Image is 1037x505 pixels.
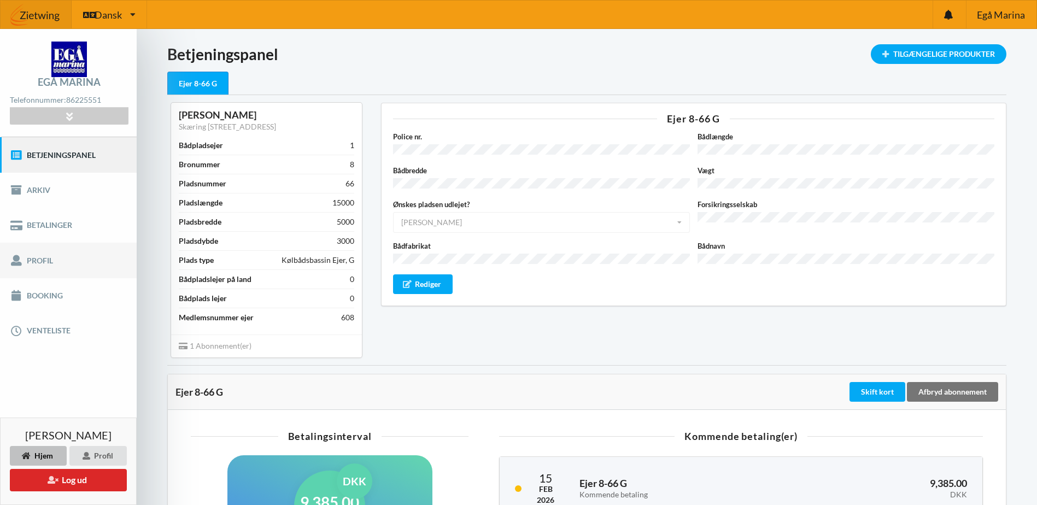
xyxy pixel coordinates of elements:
strong: 86225551 [66,95,101,104]
div: Bådplads lejer [179,293,227,304]
h3: 9,385.00 [796,477,967,499]
div: Pladsdybde [179,236,218,246]
div: Ejer 8-66 G [393,114,994,124]
h3: Ejer 8-66 G [579,477,781,499]
div: [PERSON_NAME] [179,109,354,121]
span: Dansk [95,10,122,20]
div: Plads type [179,255,214,266]
div: Betalingsinterval [191,431,468,441]
div: Medlemsnummer ejer [179,312,254,323]
div: Pladslængde [179,197,222,208]
div: Rediger [393,274,453,294]
div: 15 [537,472,554,484]
div: Feb [537,484,554,495]
label: Vægt [698,165,994,176]
div: Ejer 8-66 G [175,386,847,397]
span: [PERSON_NAME] [25,430,112,441]
div: 5000 [337,216,354,227]
span: 1 Abonnement(er) [179,341,251,350]
div: Tilgængelige Produkter [871,44,1006,64]
div: Egå Marina [38,77,101,87]
div: 0 [350,274,354,285]
label: Bådbredde [393,165,690,176]
div: Hjem [10,446,67,466]
div: 8 [350,159,354,170]
div: 608 [341,312,354,323]
div: Kølbådsbassin Ejer, G [282,255,354,266]
div: 3000 [337,236,354,246]
img: logo [51,42,87,77]
button: Log ud [10,469,127,491]
div: Bådpladsejer [179,140,223,151]
div: Telefonnummer: [10,93,128,108]
h1: Betjeningspanel [167,44,1006,64]
div: Kommende betaling(er) [499,431,983,441]
div: 66 [345,178,354,189]
div: Skift kort [849,382,905,402]
div: Profil [69,446,127,466]
label: Forsikringsselskab [698,199,994,210]
div: 15000 [332,197,354,208]
label: Police nr. [393,131,690,142]
div: Pladsnummer [179,178,226,189]
div: 1 [350,140,354,151]
div: Bådpladslejer på land [179,274,251,285]
div: Afbryd abonnement [907,382,998,402]
label: Bådfabrikat [393,240,690,251]
div: DKK [796,490,967,500]
label: Bådlængde [698,131,994,142]
label: Ønskes pladsen udlejet? [393,199,690,210]
div: Pladsbredde [179,216,221,227]
div: DKK [337,463,372,499]
div: Ejer 8-66 G [167,72,229,95]
div: Kommende betaling [579,490,781,500]
a: Skæring [STREET_ADDRESS] [179,122,276,131]
div: 0 [350,293,354,304]
span: Egå Marina [977,10,1025,20]
div: Bronummer [179,159,220,170]
label: Bådnavn [698,240,994,251]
